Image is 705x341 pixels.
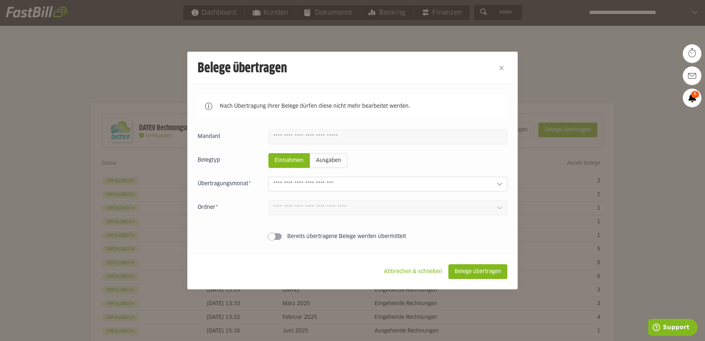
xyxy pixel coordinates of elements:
[310,153,347,168] sl-radio-button: Ausgaben
[648,319,698,337] iframe: Öffnet ein Widget, in dem Sie weitere Informationen finden
[378,264,448,279] sl-button: Abbrechen & schließen
[448,264,507,279] sl-button: Belege übertragen
[198,233,507,240] sl-switch: Bereits übertragene Belege werden übermittelt
[691,91,699,98] span: 5
[268,153,310,168] sl-radio-button: Einnahmen
[683,89,701,107] a: 5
